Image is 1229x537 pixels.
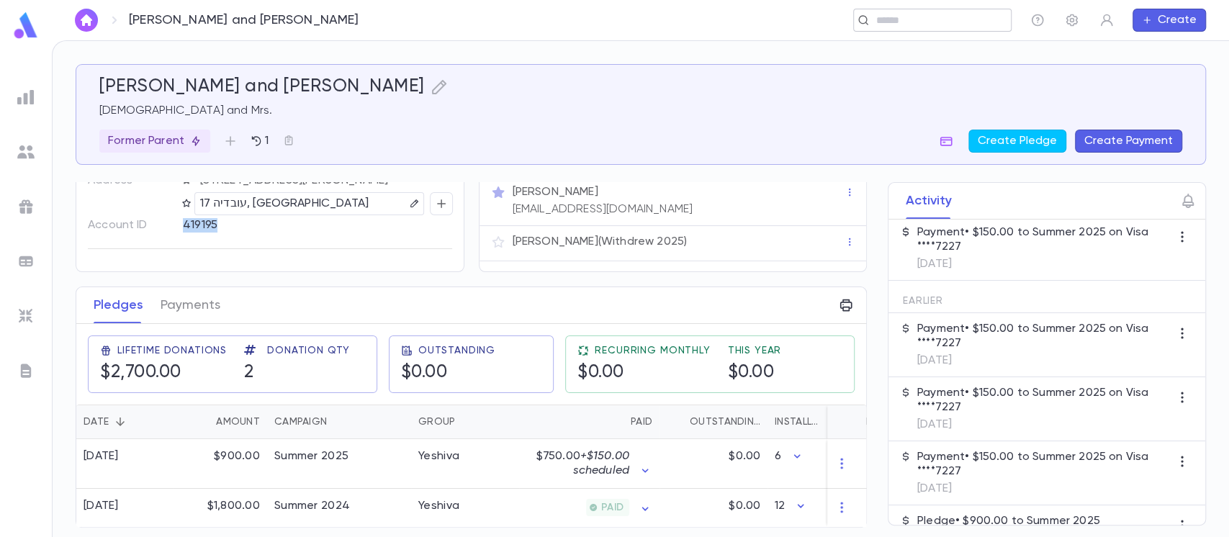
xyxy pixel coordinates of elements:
[631,405,652,439] div: Paid
[595,502,629,513] span: PAID
[728,362,775,384] h5: $0.00
[274,405,327,439] div: Campaign
[917,225,1171,254] p: Payment • $150.00 to Summer 2025 on Visa ****7227
[513,235,688,249] p: [PERSON_NAME] (Withdrew 2025)
[903,295,943,307] span: Earlier
[174,405,267,439] div: Amount
[1133,9,1206,32] button: Create
[917,450,1171,479] p: Payment • $150.00 to Summer 2025 on Visa ****7227
[519,405,659,439] div: Paid
[917,514,1100,528] p: Pledge • $900.00 to Summer 2025
[573,451,629,477] span: + $150.00 scheduled
[267,345,350,356] span: Donation Qty
[418,405,455,439] div: Group
[99,104,1182,118] p: [DEMOGRAPHIC_DATA] and Mrs.
[193,410,216,433] button: Sort
[99,130,210,153] div: Former Parent
[775,499,785,513] p: 12
[174,439,267,489] div: $900.00
[917,386,1171,415] p: Payment • $150.00 to Summer 2025 on Visa ****7227
[418,449,459,464] div: Yeshiva
[109,410,132,433] button: Sort
[12,12,40,40] img: logo
[17,143,35,161] img: students_grey.60c7aba0da46da39d6d829b817ac14fc.svg
[659,405,767,439] div: Outstanding
[84,499,119,513] div: [DATE]
[84,405,109,439] div: Date
[775,405,824,439] div: Installments
[775,449,781,464] p: 6
[455,410,478,433] button: Sort
[595,345,710,356] span: Recurring Monthly
[608,410,631,433] button: Sort
[274,449,348,464] div: Summer 2025
[84,449,119,464] div: [DATE]
[262,134,269,148] p: 1
[917,482,1171,496] p: [DATE]
[917,353,1171,368] p: [DATE]
[94,287,143,323] button: Pledges
[129,12,359,28] p: [PERSON_NAME] and [PERSON_NAME]
[244,362,254,384] h5: 2
[418,499,459,513] div: Yeshiva
[216,405,260,439] div: Amount
[17,253,35,270] img: batches_grey.339ca447c9d9533ef1741baa751efc33.svg
[513,202,693,217] p: [EMAIL_ADDRESS][DOMAIN_NAME]
[242,130,277,153] button: 1
[78,14,95,26] img: home_white.a664292cf8c1dea59945f0da9f25487c.svg
[174,489,267,527] div: $1,800.00
[17,307,35,325] img: imports_grey.530a8a0e642e233f2baf0ef88e8c9fcb.svg
[200,195,369,212] p: 17 עובדיה, [GEOGRAPHIC_DATA]
[161,287,220,323] button: Payments
[917,418,1171,432] p: [DATE]
[577,362,624,384] h5: $0.00
[117,345,227,356] span: Lifetime Donations
[917,257,1171,271] p: [DATE]
[411,405,519,439] div: Group
[108,134,202,148] p: Former Parent
[17,198,35,215] img: campaigns_grey.99e729a5f7ee94e3726e6486bddda8f1.svg
[526,449,629,478] p: $750.00
[690,405,760,439] div: Outstanding
[729,499,760,513] p: $0.00
[729,449,760,464] p: $0.00
[513,185,598,199] p: [PERSON_NAME]
[667,410,690,433] button: Sort
[401,362,448,384] h5: $0.00
[728,345,782,356] span: This Year
[88,214,171,237] p: Account ID
[1075,130,1182,153] button: Create Payment
[17,89,35,106] img: reports_grey.c525e4749d1bce6a11f5fe2a8de1b229.svg
[906,183,952,219] button: Activity
[767,405,854,439] div: Installments
[76,405,174,439] div: Date
[968,130,1066,153] button: Create Pledge
[183,214,394,235] div: 419195
[274,499,350,513] div: Summer 2024
[327,410,350,433] button: Sort
[418,345,495,356] span: Outstanding
[99,76,425,98] h5: [PERSON_NAME] and [PERSON_NAME]
[100,362,181,384] h5: $2,700.00
[267,405,411,439] div: Campaign
[824,410,847,433] button: Sort
[17,362,35,379] img: letters_grey.7941b92b52307dd3b8a917253454ce1c.svg
[917,322,1171,351] p: Payment • $150.00 to Summer 2025 on Visa ****7227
